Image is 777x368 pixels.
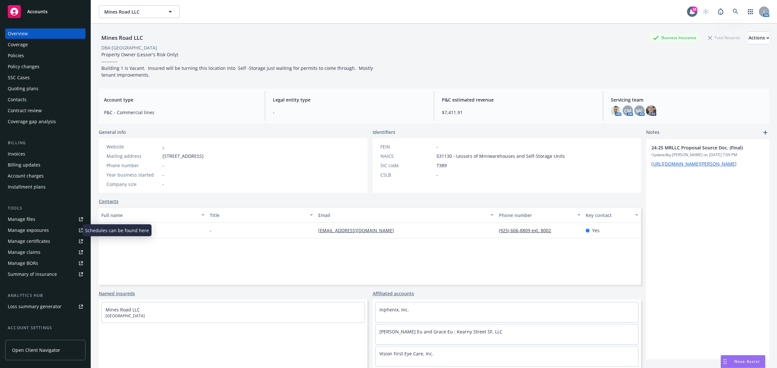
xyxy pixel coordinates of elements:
[436,171,438,178] span: -
[5,28,85,39] a: Overview
[5,72,85,83] a: SSC Cases
[761,129,769,136] a: add
[636,107,643,114] span: MC
[163,153,204,159] span: [STREET_ADDRESS]
[99,5,180,18] button: Mines Road LLC
[207,207,316,223] button: Title
[99,290,135,297] a: Named insureds
[5,3,85,21] a: Accounts
[104,109,257,116] span: P&C - Commercial lines
[379,307,409,313] a: Inphenix, Inc.
[210,212,306,219] div: Title
[380,162,434,169] div: SIC code
[734,359,760,364] span: Nova Assist
[8,149,25,159] div: Invoices
[583,207,641,223] button: Key contact
[101,212,197,219] div: Full name
[5,160,85,170] a: Billing updates
[5,236,85,246] a: Manage certificates
[5,116,85,127] a: Coverage gap analysis
[611,96,764,103] span: Servicing team
[592,227,600,234] span: Yes
[5,61,85,72] a: Policy changes
[744,5,757,18] a: Switch app
[104,8,160,15] span: Mines Road LLC
[436,153,565,159] span: 531130 - Lessors of Miniwarehouses and Self-Storage Units
[699,5,712,18] a: Start snowing
[5,269,85,279] a: Summary of insurance
[5,171,85,181] a: Account charges
[436,143,438,150] span: -
[107,162,160,169] div: Phone number
[12,347,60,353] span: Open Client Navigator
[8,247,40,257] div: Manage claims
[5,258,85,268] a: Manage BORs
[651,144,747,151] span: 24-25 MRLLC Proposal Source Doc. (Final)
[442,96,595,103] span: P&C estimated revenue
[721,355,729,368] div: Drag to move
[5,105,85,116] a: Contract review
[163,144,164,150] a: -
[8,258,38,268] div: Manage BORs
[27,9,48,14] span: Accounts
[8,116,56,127] div: Coverage gap analysis
[106,313,361,319] span: [GEOGRAPHIC_DATA]
[380,171,434,178] div: CSLB
[586,212,631,219] div: Key contact
[721,355,765,368] button: Nova Assist
[101,44,157,51] div: DBA: [GEOGRAPHIC_DATA]
[5,214,85,224] a: Manage files
[8,39,28,50] div: Coverage
[5,301,85,312] a: Loss summary generator
[380,143,434,150] div: FEIN
[8,105,42,116] div: Contract review
[624,107,631,114] span: CM
[101,51,374,78] span: Property Owner (Lessor's Risk Only) ---------- Building 1 is Vacant. Insured will be turning this...
[8,94,27,105] div: Contacts
[5,325,85,331] div: Account settings
[8,171,44,181] div: Account charges
[163,181,164,188] span: -
[8,50,24,61] div: Policies
[163,171,164,178] span: -
[99,129,126,135] span: General info
[5,50,85,61] a: Policies
[8,334,36,344] div: Service team
[749,32,769,44] div: Actions
[8,61,39,72] div: Policy changes
[5,247,85,257] a: Manage claims
[107,143,160,150] div: Website
[5,182,85,192] a: Installment plans
[442,109,595,116] span: $7,411.91
[8,225,49,235] div: Manage exposures
[499,227,556,233] a: (925) 606-8809 ext. 8002
[729,5,742,18] a: Search
[99,207,207,223] button: Full name
[104,96,257,103] span: Account type
[210,227,211,234] span: -
[651,161,737,167] a: [URL][DOMAIN_NAME][PERSON_NAME]
[651,152,764,158] span: Updated by [PERSON_NAME] on [DATE] 7:09 PM
[705,34,743,42] div: Total Rewards
[373,290,414,297] a: Affiliated accounts
[749,31,769,44] button: Actions
[106,307,140,313] a: Mines Road LLC
[5,149,85,159] a: Invoices
[318,212,487,219] div: Email
[646,129,659,136] span: Notes
[8,214,35,224] div: Manage files
[379,351,434,357] a: Vision First Eye Care, Inc.
[5,225,85,235] a: Manage exposures
[318,227,399,233] a: [EMAIL_ADDRESS][DOMAIN_NAME]
[8,72,30,83] div: SSC Cases
[8,301,62,312] div: Loss summary generator
[273,109,426,116] span: -
[316,207,496,223] button: Email
[499,212,573,219] div: Phone number
[650,34,700,42] div: Business Insurance
[380,153,434,159] div: NAICS
[646,105,656,116] img: photo
[163,162,164,169] span: -
[99,34,146,42] div: Mines Road LLC
[273,96,426,103] span: Legal entity type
